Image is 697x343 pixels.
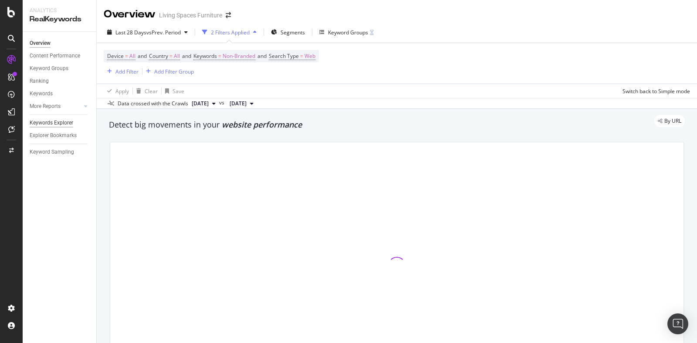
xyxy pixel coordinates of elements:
div: Open Intercom Messenger [667,313,688,334]
a: Overview [30,39,90,48]
div: Explorer Bookmarks [30,131,77,140]
span: 2025 Oct. 3rd [192,100,209,108]
div: Save [173,87,184,95]
button: Add Filter Group [142,66,194,77]
span: 2025 Aug. 6th [230,100,247,108]
span: and [182,52,191,60]
span: = [169,52,173,60]
div: Keywords Explorer [30,118,73,128]
span: = [218,52,221,60]
button: [DATE] [188,98,219,109]
span: Search Type [269,52,299,60]
span: Keywords [193,52,217,60]
span: All [129,50,135,62]
button: Segments [267,25,308,39]
button: Keyword Groups [316,25,377,39]
div: More Reports [30,102,61,111]
span: Web [305,50,315,62]
button: Save [162,84,184,98]
button: Clear [133,84,158,98]
button: Last 28 DaysvsPrev. Period [104,25,191,39]
a: Ranking [30,77,90,86]
div: Keyword Groups [30,64,68,73]
a: Keyword Sampling [30,148,90,157]
a: Keywords [30,89,90,98]
div: arrow-right-arrow-left [226,12,231,18]
span: Country [149,52,168,60]
span: Segments [281,29,305,36]
a: More Reports [30,102,81,111]
button: Switch back to Simple mode [619,84,690,98]
a: Keyword Groups [30,64,90,73]
span: and [138,52,147,60]
span: By URL [664,118,681,124]
div: Clear [145,87,158,95]
button: Apply [104,84,129,98]
div: Keywords [30,89,53,98]
button: 2 Filters Applied [199,25,260,39]
span: Last 28 Days [115,29,146,36]
div: Ranking [30,77,49,86]
span: Non-Branded [223,50,255,62]
div: 2 Filters Applied [211,29,250,36]
div: Living Spaces Furniture [159,11,222,20]
span: = [300,52,303,60]
span: vs Prev. Period [146,29,181,36]
div: Add Filter Group [154,68,194,75]
span: = [125,52,128,60]
button: Add Filter [104,66,139,77]
div: legacy label [654,115,685,127]
span: vs [219,99,226,107]
a: Keywords Explorer [30,118,90,128]
div: Analytics [30,7,89,14]
div: Overview [104,7,156,22]
a: Content Performance [30,51,90,61]
div: RealKeywords [30,14,89,24]
button: [DATE] [226,98,257,109]
div: Data crossed with the Crawls [118,100,188,108]
div: Add Filter [115,68,139,75]
a: Explorer Bookmarks [30,131,90,140]
span: Device [107,52,124,60]
div: Keyword Groups [328,29,368,36]
div: Keyword Sampling [30,148,74,157]
span: and [257,52,267,60]
div: Switch back to Simple mode [623,87,690,95]
div: Overview [30,39,51,48]
div: Apply [115,87,129,95]
div: Content Performance [30,51,80,61]
span: All [174,50,180,62]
